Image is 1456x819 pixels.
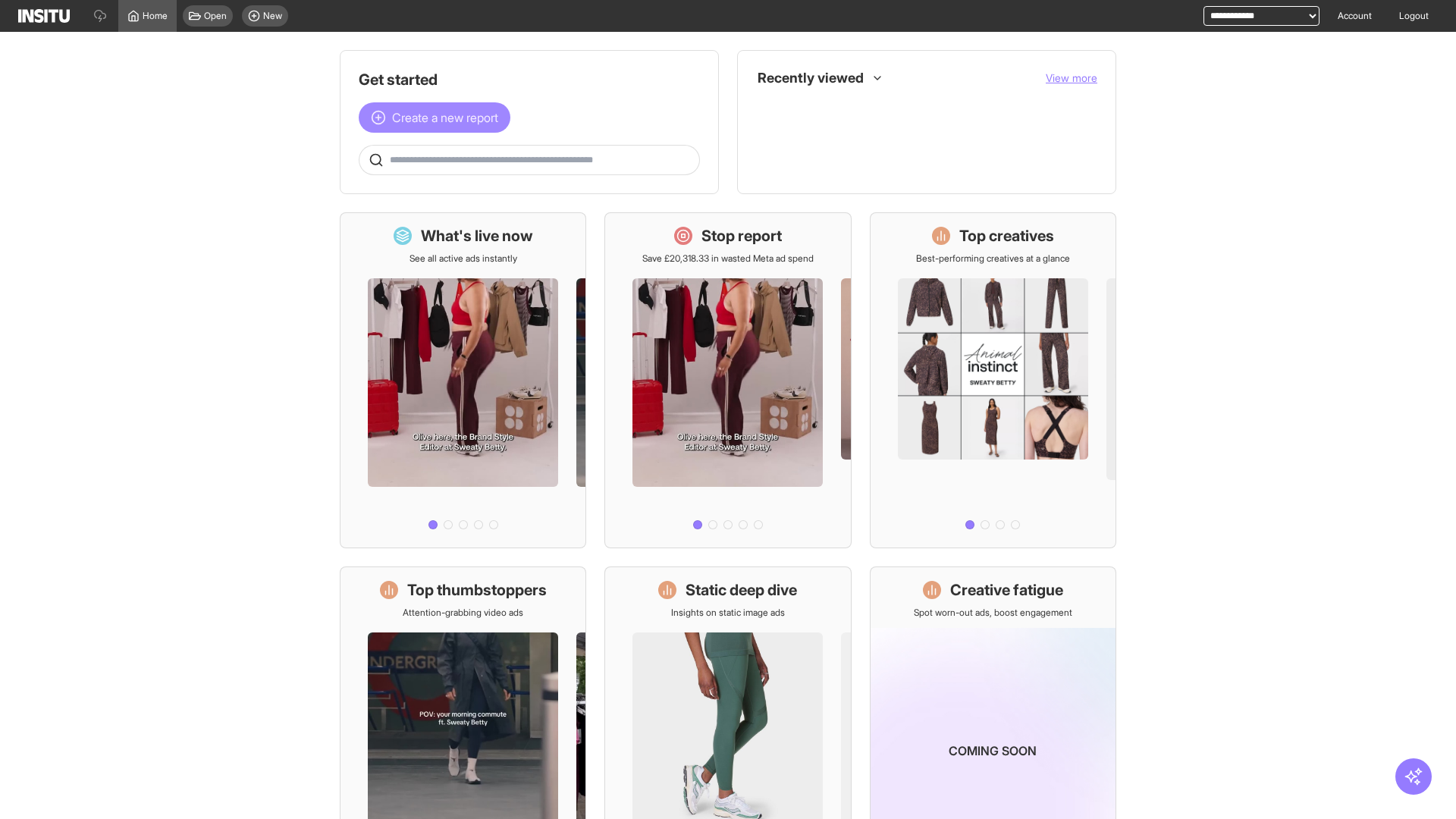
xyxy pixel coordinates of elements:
[403,607,523,619] p: Attention-grabbing video ads
[18,9,70,23] img: Logo
[916,253,1070,265] p: Best-performing creatives at a glance
[421,225,533,246] h1: What's live now
[686,579,797,601] h1: Static deep dive
[204,10,227,22] span: Open
[642,253,814,265] p: Save £20,318.33 in wasted Meta ad spend
[870,212,1116,548] a: Top creativesBest-performing creatives at a glance
[409,253,517,265] p: See all active ads instantly
[1046,71,1097,84] span: View more
[359,102,510,133] button: Create a new report
[959,225,1054,246] h1: Top creatives
[407,579,547,601] h1: Top thumbstoppers
[340,212,586,548] a: What's live nowSee all active ads instantly
[143,10,168,22] span: Home
[1046,71,1097,86] button: View more
[671,607,785,619] p: Insights on static image ads
[604,212,851,548] a: Stop reportSave £20,318.33 in wasted Meta ad spend
[359,69,700,90] h1: Get started
[392,108,498,127] span: Create a new report
[263,10,282,22] span: New
[701,225,782,246] h1: Stop report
